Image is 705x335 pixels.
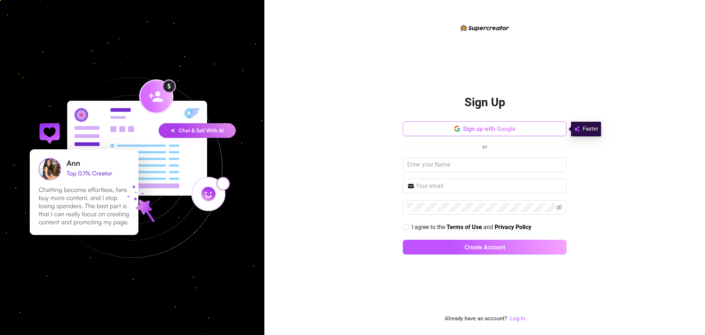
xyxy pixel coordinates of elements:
[446,224,482,231] strong: Terms of Use
[482,143,487,150] span: or
[5,40,259,295] img: signup-background-D0MIrEPF.svg
[403,121,567,136] button: Sign up with Google
[510,314,525,323] a: Log In
[403,240,567,254] button: Create Account
[445,314,507,323] span: Already have an account?
[583,125,598,133] span: Faster
[464,95,505,110] h2: Sign Up
[403,157,567,172] input: Enter your Name
[463,125,516,132] span: Sign up with Google
[412,224,446,231] span: I agree to the
[495,224,531,231] strong: Privacy Policy
[495,224,531,231] a: Privacy Policy
[416,182,562,190] input: Your email
[483,224,495,231] span: and
[446,224,482,231] a: Terms of Use
[460,25,509,31] img: logo-BBDzfeDw.svg
[464,244,505,251] span: Create Account
[574,125,580,133] img: svg%3e
[510,315,525,322] a: Log In
[556,204,562,210] span: eye-invisible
